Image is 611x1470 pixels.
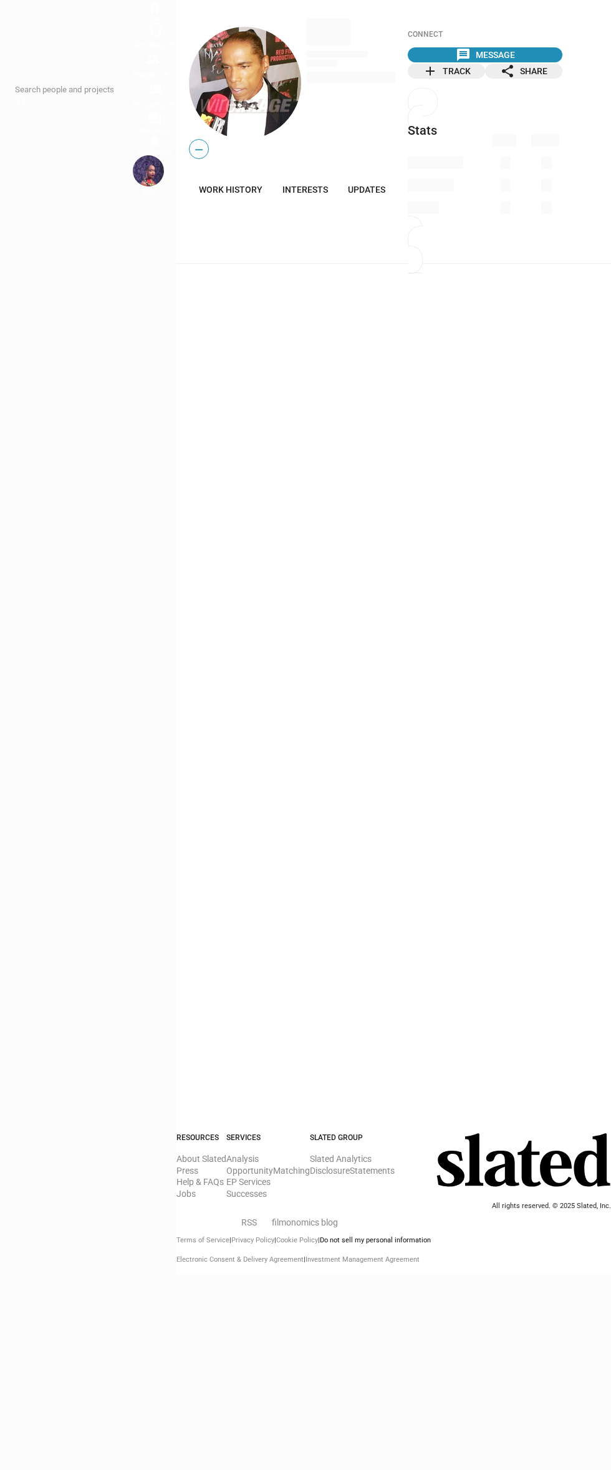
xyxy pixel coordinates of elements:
button: People [133,52,170,82]
span: | [229,1236,231,1244]
mat-card-title: Stats [408,123,437,138]
a: DisclosureStatements [310,1166,395,1176]
a: Interests [272,185,338,195]
a: Help & FAQs [176,1177,224,1187]
mat-icon: people [145,52,160,67]
div: People [133,67,170,82]
a: Privacy Policy [231,1236,274,1244]
button: Ali D. HOPSONMe [133,155,164,196]
a: Electronic Consent & Delivery Agreement [176,1255,304,1264]
a: Work history [189,185,272,195]
a: Analysis [226,1154,259,1164]
a: About Slated [176,1154,226,1164]
a: Messaging [133,112,176,133]
span: | [304,1255,305,1264]
div: Slated Group [310,1133,395,1143]
mat-icon: forum [147,112,162,127]
div: Message [456,47,515,62]
a: EP Services [226,1177,271,1187]
span: Home [147,15,163,22]
div: Share [500,64,547,79]
span: | [318,1236,320,1244]
a: Jobs [176,1189,196,1199]
div: Resources [176,1133,226,1143]
mat-icon: arrow_drop_down [163,97,178,112]
span: Interests [282,185,328,195]
button: Do not sell my personal information [320,1236,431,1245]
mat-icon: message [456,47,471,62]
mat-icon: search [15,94,30,109]
a: Notifications [133,133,176,155]
div: Track [423,64,471,79]
span: Messaging [140,127,170,133]
div: Connect [408,30,562,40]
button: Track [408,64,485,79]
span: | [274,1236,276,1244]
button: Message [408,47,562,62]
a: Cookie Policy [276,1236,318,1244]
mat-icon: view_list [148,82,163,97]
a: RSS [236,1209,257,1229]
span: film [272,1217,286,1227]
button: Share [485,64,562,79]
a: filmonomics blog [272,1207,338,1227]
mat-icon: arrow_drop_down [164,37,179,52]
a: Terms of Service [176,1236,229,1244]
mat-icon: share [500,64,515,79]
span: Work history [199,185,262,195]
div: Services [133,37,176,52]
button: Services [133,22,176,52]
button: Projects [133,82,176,112]
input: Search people and projects [15,85,125,94]
span: Projects [133,97,176,112]
a: Slated Analytics [310,1154,372,1164]
mat-icon: headset_mic [148,22,163,37]
a: Investment Management Agreement [305,1255,420,1264]
a: Updates [338,185,395,195]
mat-icon: add [423,64,438,79]
p: All rights reserved. © 2025 Slated, Inc. [492,1202,611,1211]
span: Notifications [137,148,172,155]
a: Press [176,1166,198,1176]
img: Ali D. HOPSON [133,155,164,186]
a: OpportunityMatching [226,1166,310,1176]
sl-message-button: Message [408,47,562,64]
mat-icon: arrow_drop_down [158,67,173,82]
span: — [190,142,208,158]
span: Me [143,186,155,196]
mat-icon: notifications [147,133,162,148]
a: Successes [226,1189,267,1199]
div: Services [226,1133,310,1143]
span: Updates [348,185,385,195]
